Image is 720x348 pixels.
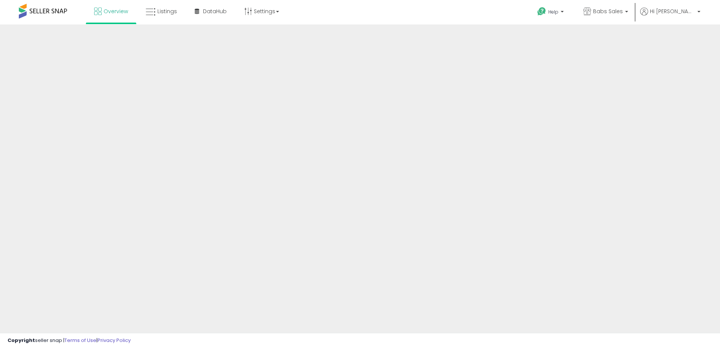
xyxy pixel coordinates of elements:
[537,7,546,16] i: Get Help
[650,8,695,15] span: Hi [PERSON_NAME]
[98,337,131,344] a: Privacy Policy
[203,8,227,15] span: DataHub
[593,8,623,15] span: Babs Sales
[531,1,571,24] a: Help
[640,8,700,24] a: Hi [PERSON_NAME]
[548,9,558,15] span: Help
[104,8,128,15] span: Overview
[157,8,177,15] span: Listings
[64,337,96,344] a: Terms of Use
[8,337,35,344] strong: Copyright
